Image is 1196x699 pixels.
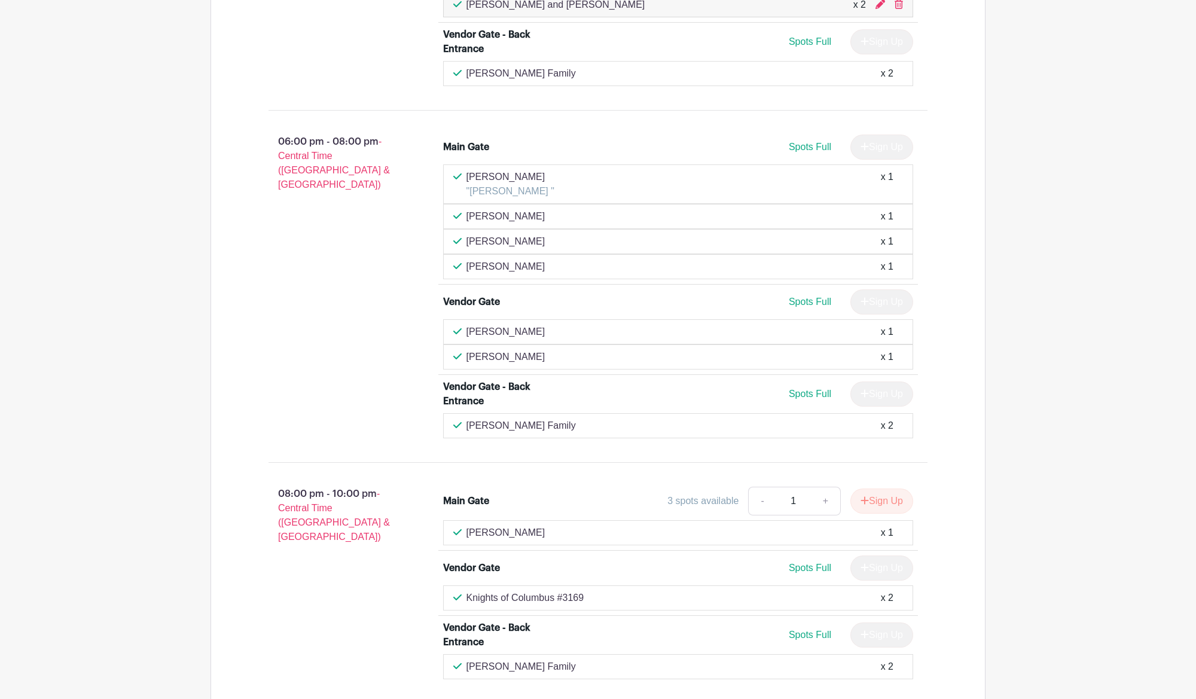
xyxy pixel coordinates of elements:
[466,591,584,605] p: Knights of Columbus #3169
[443,295,500,309] div: Vendor Gate
[466,260,545,274] p: [PERSON_NAME]
[789,36,831,47] span: Spots Full
[789,630,831,640] span: Spots Full
[881,591,893,605] div: x 2
[881,209,893,224] div: x 1
[789,297,831,307] span: Spots Full
[249,130,424,197] p: 06:00 pm - 08:00 pm
[466,66,576,81] p: [PERSON_NAME] Family
[443,621,547,649] div: Vendor Gate - Back Entrance
[881,660,893,674] div: x 2
[466,170,554,184] p: [PERSON_NAME]
[789,142,831,152] span: Spots Full
[466,660,576,674] p: [PERSON_NAME] Family
[881,66,893,81] div: x 2
[443,561,500,575] div: Vendor Gate
[249,482,424,549] p: 08:00 pm - 10:00 pm
[466,325,545,339] p: [PERSON_NAME]
[881,325,893,339] div: x 1
[466,209,545,224] p: [PERSON_NAME]
[466,350,545,364] p: [PERSON_NAME]
[850,489,913,514] button: Sign Up
[667,494,739,508] div: 3 spots available
[443,380,547,408] div: Vendor Gate - Back Entrance
[748,487,776,515] a: -
[443,28,547,56] div: Vendor Gate - Back Entrance
[881,170,893,199] div: x 1
[443,140,489,154] div: Main Gate
[881,350,893,364] div: x 1
[881,526,893,540] div: x 1
[881,234,893,249] div: x 1
[466,234,545,249] p: [PERSON_NAME]
[466,526,545,540] p: [PERSON_NAME]
[881,260,893,274] div: x 1
[811,487,841,515] a: +
[443,494,489,508] div: Main Gate
[789,389,831,399] span: Spots Full
[789,563,831,573] span: Spots Full
[466,184,554,199] p: "[PERSON_NAME] "
[466,419,576,433] p: [PERSON_NAME] Family
[881,419,893,433] div: x 2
